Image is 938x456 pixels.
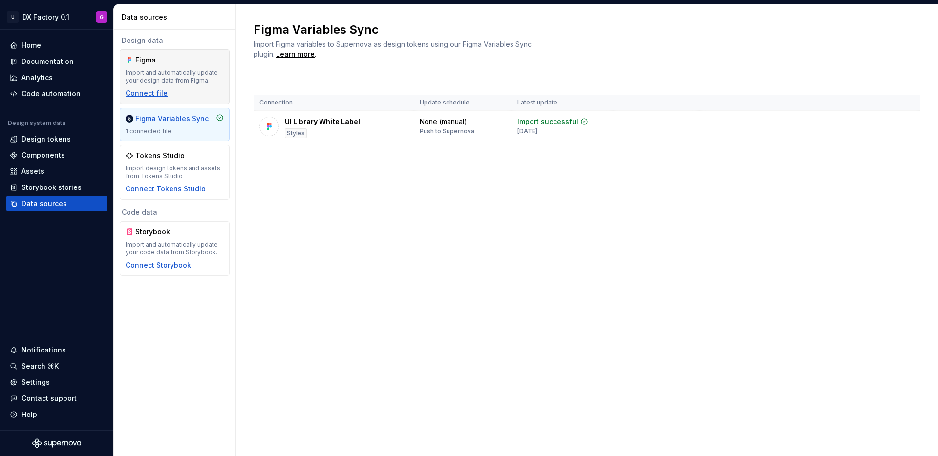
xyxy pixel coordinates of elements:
div: Figma [135,55,182,65]
div: Code data [120,207,230,217]
svg: Supernova Logo [32,438,81,448]
div: Settings [21,377,50,387]
a: Analytics [6,70,107,85]
div: Code automation [21,89,81,99]
div: Styles [285,128,307,138]
div: 1 connected file [126,127,224,135]
div: G [100,13,104,21]
div: Documentation [21,57,74,66]
div: Tokens Studio [135,151,185,161]
div: Assets [21,166,44,176]
div: Search ⌘K [21,361,59,371]
a: Data sources [6,196,107,211]
button: Help [6,407,107,422]
div: Import and automatically update your code data from Storybook. [126,241,224,256]
div: Import and automatically update your design data from Figma. [126,69,224,84]
div: Push to Supernova [420,127,474,135]
a: Assets [6,164,107,179]
div: Design system data [8,119,65,127]
a: FigmaImport and automatically update your design data from Figma.Connect file [120,49,230,104]
button: Connect Tokens Studio [126,184,206,194]
button: Search ⌘K [6,358,107,374]
a: Learn more [276,49,315,59]
a: Home [6,38,107,53]
div: None (manual) [420,117,467,126]
div: Analytics [21,73,53,83]
th: Update schedule [414,95,512,111]
div: Storybook stories [21,183,82,192]
div: U [7,11,19,23]
div: Import successful [517,117,578,126]
a: Code automation [6,86,107,102]
div: Home [21,41,41,50]
div: Design data [120,36,230,45]
span: Import Figma variables to Supernova as design tokens using our Figma Variables Sync plugin. [254,40,533,58]
button: Notifications [6,342,107,358]
a: Settings [6,374,107,390]
div: Storybook [135,227,182,237]
button: Connect file [126,88,168,98]
th: Connection [254,95,414,111]
button: Contact support [6,391,107,406]
span: . [275,51,316,58]
a: Components [6,147,107,163]
th: Latest update [512,95,613,111]
a: Tokens StudioImport design tokens and assets from Tokens StudioConnect Tokens Studio [120,145,230,200]
div: Import design tokens and assets from Tokens Studio [126,165,224,180]
a: Design tokens [6,131,107,147]
div: Data sources [21,199,67,208]
div: Help [21,410,37,419]
div: Figma Variables Sync [135,114,209,124]
div: UI Library White Label [285,117,360,126]
div: DX Factory 0.1 [22,12,69,22]
button: Connect Storybook [126,260,191,270]
div: [DATE] [517,127,537,135]
div: Notifications [21,345,66,355]
a: StorybookImport and automatically update your code data from Storybook.Connect Storybook [120,221,230,276]
a: Documentation [6,54,107,69]
button: UDX Factory 0.1G [2,6,111,27]
a: Storybook stories [6,180,107,195]
div: Components [21,150,65,160]
div: Data sources [122,12,232,22]
div: Design tokens [21,134,71,144]
h2: Figma Variables Sync [254,22,909,38]
a: Figma Variables Sync1 connected file [120,108,230,141]
div: Contact support [21,394,77,403]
